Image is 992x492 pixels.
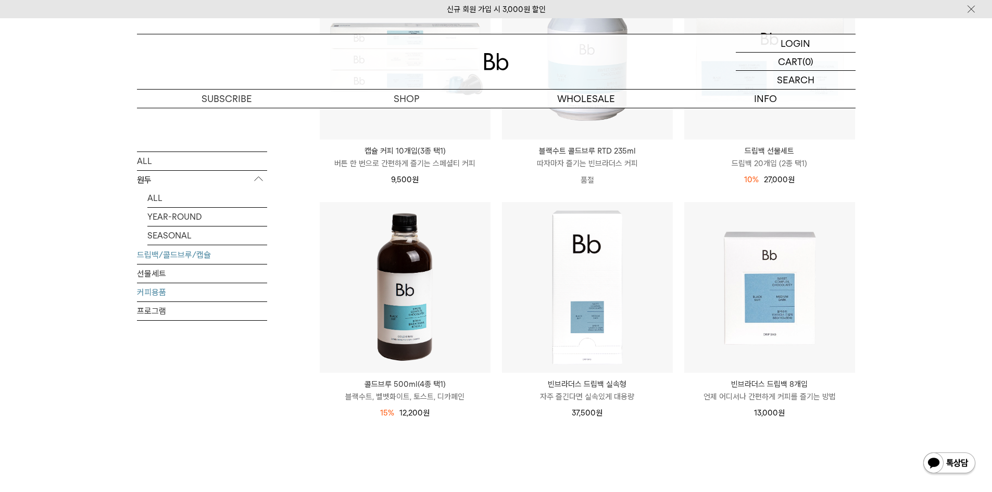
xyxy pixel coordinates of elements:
img: 빈브라더스 드립백 실속형 [502,202,673,373]
span: 원 [596,408,602,418]
a: 빈브라더스 드립백 실속형 자주 즐긴다면 실속있게 대용량 [502,378,673,403]
p: 빈브라더스 드립백 8개입 [684,378,855,390]
p: 원두 [137,170,267,189]
span: 9,500 [391,175,419,184]
span: 원 [788,175,795,184]
img: 콜드브루 500ml(4종 택1) [320,202,491,373]
p: INFO [676,90,856,108]
p: 드립백 선물세트 [684,145,855,157]
img: 카카오톡 채널 1:1 채팅 버튼 [922,451,976,476]
p: 품절 [502,170,673,191]
p: 언제 어디서나 간편하게 커피를 즐기는 방법 [684,390,855,403]
p: WHOLESALE [496,90,676,108]
p: 캡슐 커피 10개입(3종 택1) [320,145,491,157]
span: 12,200 [399,408,430,418]
span: 37,500 [572,408,602,418]
p: 블랙수트, 벨벳화이트, 토스트, 디카페인 [320,390,491,403]
a: ALL [147,188,267,207]
a: ALL [137,152,267,170]
span: 원 [423,408,430,418]
a: SEASONAL [147,226,267,244]
span: 27,000 [764,175,795,184]
p: (0) [802,53,813,70]
p: 블랙수트 콜드브루 RTD 235ml [502,145,673,157]
span: 13,000 [754,408,785,418]
span: 원 [778,408,785,418]
p: LOGIN [781,34,810,52]
p: 드립백 20개입 (2종 택1) [684,157,855,170]
p: CART [778,53,802,70]
a: 커피용품 [137,283,267,301]
p: SEARCH [777,71,814,89]
div: 10% [744,173,759,186]
a: 프로그램 [137,301,267,320]
a: 블랙수트 콜드브루 RTD 235ml 따자마자 즐기는 빈브라더스 커피 [502,145,673,170]
p: 콜드브루 500ml(4종 택1) [320,378,491,390]
img: 로고 [484,53,509,70]
p: 버튼 한 번으로 간편하게 즐기는 스페셜티 커피 [320,157,491,170]
a: 신규 회원 가입 시 3,000원 할인 [447,5,546,14]
a: SHOP [317,90,496,108]
p: 빈브라더스 드립백 실속형 [502,378,673,390]
div: 15% [380,407,394,419]
a: 캡슐 커피 10개입(3종 택1) 버튼 한 번으로 간편하게 즐기는 스페셜티 커피 [320,145,491,170]
a: 드립백/콜드브루/캡슐 [137,245,267,263]
p: 따자마자 즐기는 빈브라더스 커피 [502,157,673,170]
span: 원 [412,175,419,184]
img: 빈브라더스 드립백 8개입 [684,202,855,373]
a: SUBSCRIBE [137,90,317,108]
a: CART (0) [736,53,856,71]
p: 자주 즐긴다면 실속있게 대용량 [502,390,673,403]
a: 드립백 선물세트 드립백 20개입 (2종 택1) [684,145,855,170]
a: 콜드브루 500ml(4종 택1) 블랙수트, 벨벳화이트, 토스트, 디카페인 [320,378,491,403]
a: LOGIN [736,34,856,53]
a: YEAR-ROUND [147,207,267,225]
a: 선물세트 [137,264,267,282]
a: 빈브라더스 드립백 8개입 언제 어디서나 간편하게 커피를 즐기는 방법 [684,378,855,403]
